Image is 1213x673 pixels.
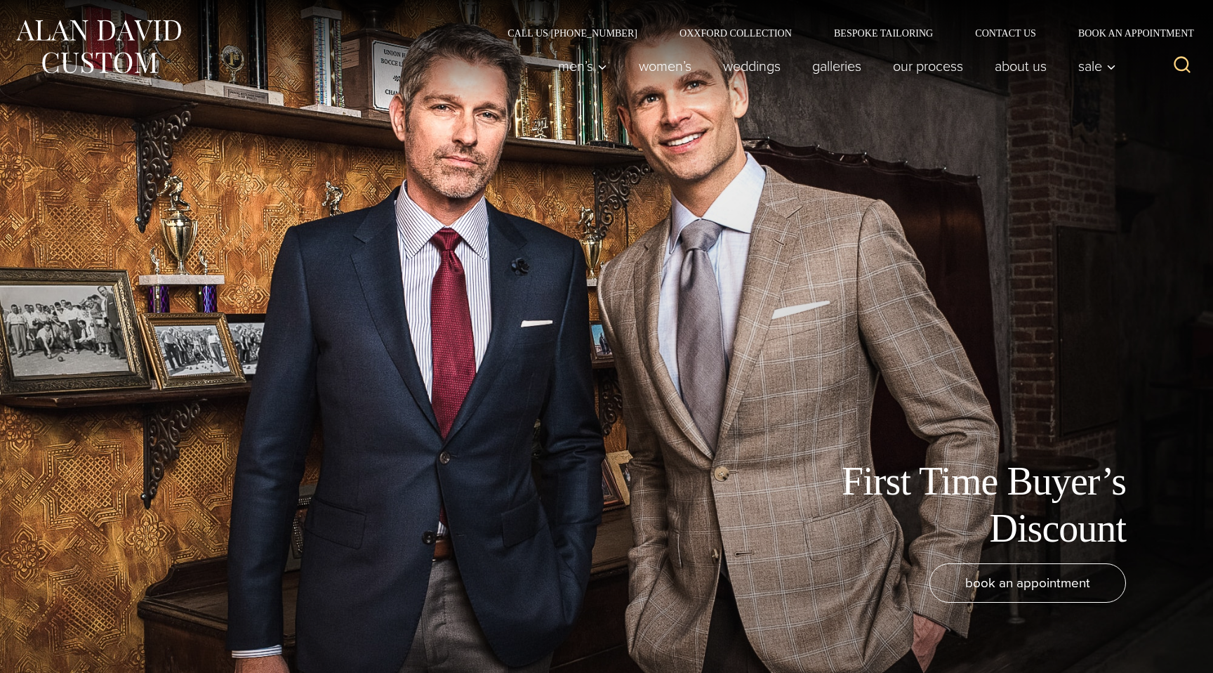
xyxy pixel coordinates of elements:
[486,28,658,38] a: Call Us [PHONE_NUMBER]
[708,52,797,80] a: weddings
[810,458,1126,552] h1: First Time Buyer’s Discount
[965,573,1090,593] span: book an appointment
[558,59,607,73] span: Men’s
[954,28,1057,38] a: Contact Us
[1165,49,1199,83] button: View Search Form
[813,28,954,38] a: Bespoke Tailoring
[797,52,877,80] a: Galleries
[1057,28,1199,38] a: Book an Appointment
[929,563,1126,603] a: book an appointment
[658,28,813,38] a: Oxxford Collection
[543,52,1124,80] nav: Primary Navigation
[14,15,183,78] img: Alan David Custom
[877,52,979,80] a: Our Process
[1078,59,1116,73] span: Sale
[979,52,1063,80] a: About Us
[486,28,1199,38] nav: Secondary Navigation
[623,52,708,80] a: Women’s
